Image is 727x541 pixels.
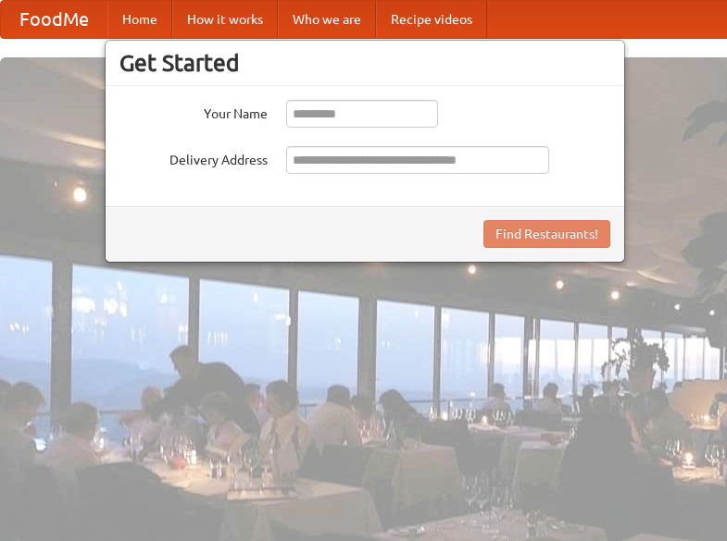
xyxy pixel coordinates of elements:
[119,146,268,169] label: Delivery Address
[172,1,278,38] a: How it works
[119,100,268,123] label: Your Name
[1,1,107,38] a: FoodMe
[376,1,487,38] a: Recipe videos
[278,1,376,38] a: Who we are
[483,220,610,248] button: Find Restaurants!
[107,1,172,38] a: Home
[119,49,610,77] h3: Get Started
